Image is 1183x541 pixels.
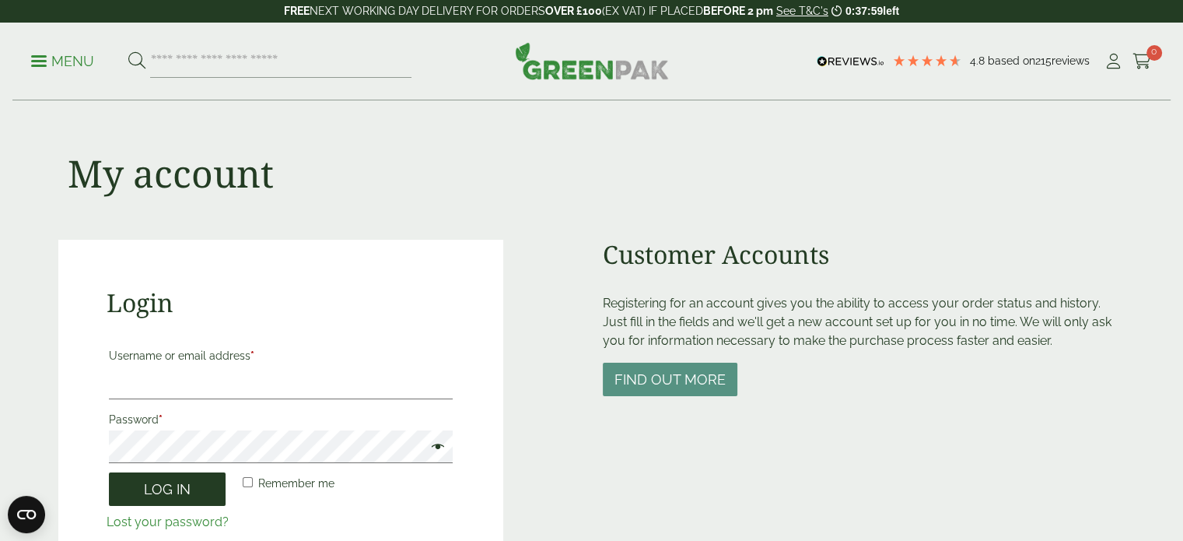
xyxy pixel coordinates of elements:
[603,240,1125,269] h2: Customer Accounts
[8,496,45,533] button: Open CMP widget
[68,151,274,196] h1: My account
[109,345,453,367] label: Username or email address
[988,54,1035,67] span: Based on
[258,477,334,490] span: Remember me
[107,288,456,318] h2: Login
[284,5,310,17] strong: FREE
[776,5,828,17] a: See T&C's
[883,5,899,17] span: left
[703,5,773,17] strong: BEFORE 2 pm
[1035,54,1052,67] span: 215
[845,5,883,17] span: 0:37:59
[603,373,737,388] a: Find out more
[31,52,94,71] p: Menu
[1132,50,1152,73] a: 0
[970,54,988,67] span: 4.8
[545,5,602,17] strong: OVER £100
[515,42,669,79] img: GreenPak Supplies
[31,52,94,68] a: Menu
[603,363,737,396] button: Find out more
[109,409,453,430] label: Password
[243,477,253,487] input: Remember me
[1104,54,1123,69] i: My Account
[107,515,229,529] a: Lost your password?
[1132,54,1152,69] i: Cart
[817,56,884,67] img: REVIEWS.io
[109,472,226,506] button: Log in
[892,54,962,68] div: 4.79 Stars
[603,294,1125,350] p: Registering for an account gives you the ability to access your order status and history. Just fi...
[1052,54,1090,67] span: reviews
[1146,45,1162,61] span: 0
